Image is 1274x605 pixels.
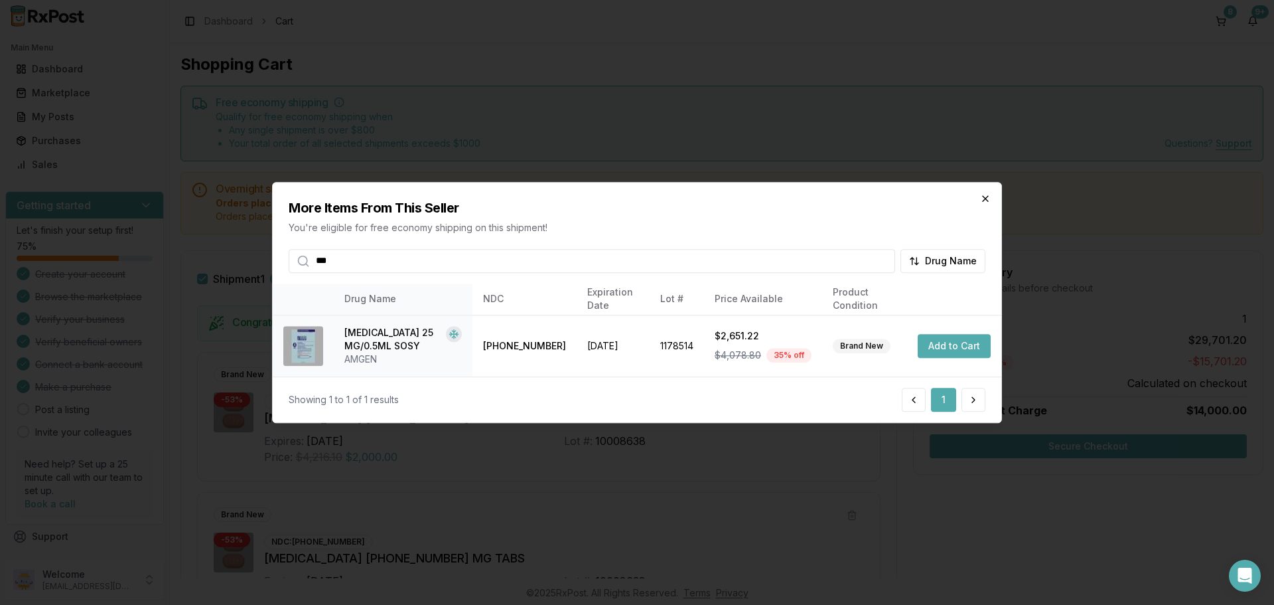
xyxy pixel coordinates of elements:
div: Showing 1 to 1 of 1 results [289,393,399,406]
div: Brand New [833,339,890,353]
td: 1178514 [650,315,704,377]
th: Expiration Date [577,284,650,315]
th: Drug Name [334,284,472,315]
button: Drug Name [900,249,985,273]
th: Lot # [650,284,704,315]
button: Add to Cart [918,334,991,358]
button: 1 [931,388,956,412]
div: AMGEN [344,353,462,366]
th: NDC [472,284,577,315]
span: $4,078.80 [715,349,761,362]
p: You're eligible for free economy shipping on this shipment! [289,221,985,234]
td: [DATE] [577,315,650,377]
h2: More Items From This Seller [289,199,985,217]
div: [MEDICAL_DATA] 25 MG/0.5ML SOSY [344,326,441,353]
img: Enbrel 25 MG/0.5ML SOSY [283,326,323,366]
div: $2,651.22 [715,329,812,343]
td: [PHONE_NUMBER] [472,315,577,377]
div: 35 % off [766,348,812,363]
span: Drug Name [925,254,977,268]
th: Price Available [704,284,822,315]
th: Product Condition [822,284,907,315]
